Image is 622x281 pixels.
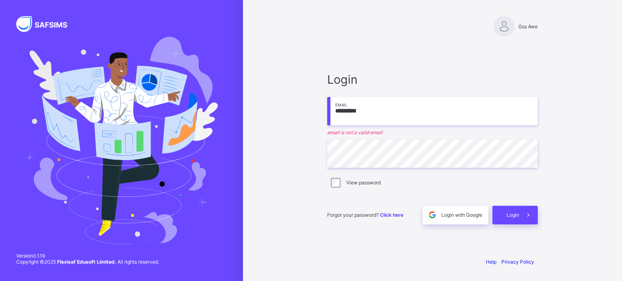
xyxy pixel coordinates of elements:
[16,253,159,259] span: Version 0.1.19
[380,212,403,218] a: Click here
[507,212,519,218] span: Login
[16,16,77,32] img: SAFSIMS Logo
[428,210,437,220] img: google.396cfc9801f0270233282035f929180a.svg
[327,129,538,135] em: email is not a valid email
[486,259,496,265] a: Help
[346,180,381,186] label: View password
[501,259,534,265] a: Privacy Policy
[25,37,218,244] img: Hero Image
[327,212,403,218] span: Forgot your password?
[57,259,116,265] strong: Flexisaf Edusoft Limited.
[16,259,159,265] span: Copyright © 2025 All rights reserved.
[518,23,538,30] span: Gss Awe
[441,212,482,218] span: Login with Google
[327,72,538,87] span: Login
